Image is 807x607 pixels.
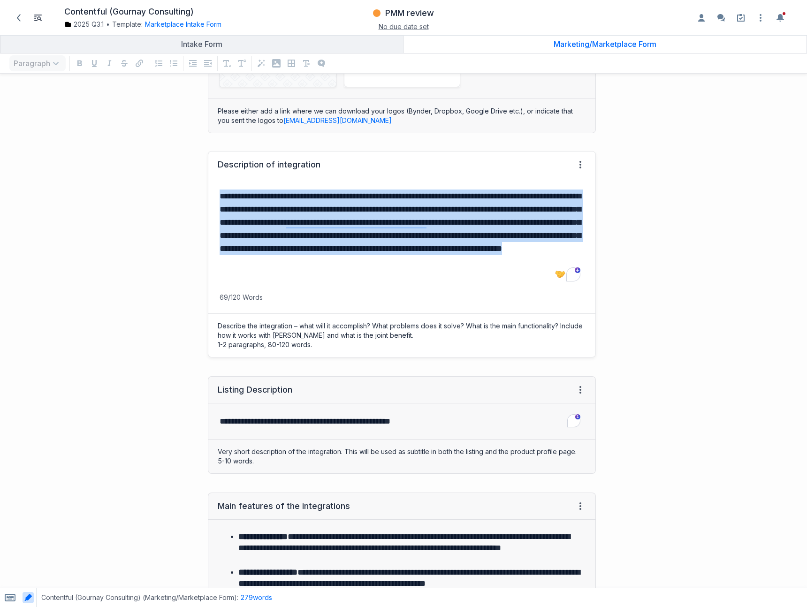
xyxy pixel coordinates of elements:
[208,99,595,133] div: Please either add a link where we can download your logos (Bynder, Dropbox, Google Drive etc.), o...
[379,22,429,31] button: No due date set
[208,440,595,473] div: Very short description of the integration. This will be used as subtitle in both the listing and ...
[372,5,435,22] button: PMM review
[23,592,34,603] button: Toggle AI highlighting in content
[41,593,238,602] span: Contentful (Gournay Consulting) (Marketing/Marketplace Form) :
[20,588,36,607] span: Toggle AI highlighting in content
[283,116,392,124] a: [EMAIL_ADDRESS][DOMAIN_NAME]
[64,7,194,17] h1: Contentful (Gournay Consulting)
[714,10,729,25] button: Enable the commenting sidebar
[145,20,221,29] button: Marketplace Intake Form
[575,384,586,395] span: Field menu
[4,39,399,49] div: Intake Form
[241,593,272,602] button: 279words
[106,20,110,29] span: •
[208,403,595,439] div: To enrich screen reader interactions, please activate Accessibility in Grammarly extension settings
[218,384,292,395] div: Listing Description
[403,35,807,53] a: Marketing/Marketplace Form
[733,10,748,25] a: Setup guide
[143,20,221,29] div: Marketplace Intake Form
[30,10,46,25] button: Toggle Item List
[64,20,266,29] div: Template:
[64,20,104,29] a: 2025 Q3.1
[379,23,429,30] span: No due date set
[218,501,350,512] div: Main features of the integrations
[218,159,320,170] div: Description of integration
[694,10,709,25] button: Enable the assignees sidebar
[241,593,272,601] span: 279 words
[575,159,586,170] span: Field menu
[208,178,595,293] div: To enrich screen reader interactions, please activate Accessibility in Grammarly extension settings
[276,5,531,30] div: PMM reviewNo due date set
[0,35,403,53] a: Intake Form
[385,8,434,19] h3: PMM review
[773,10,788,25] button: Toggle the notification sidebar
[8,53,68,73] div: Paragraph
[575,501,586,512] span: Field menu
[208,293,595,302] p: 69/120 Words
[11,10,27,26] a: Back
[208,314,595,357] div: Describe the integration – what will it accomplish? What problems does it solve? What is the main...
[407,39,803,49] div: Marketing/Marketplace Form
